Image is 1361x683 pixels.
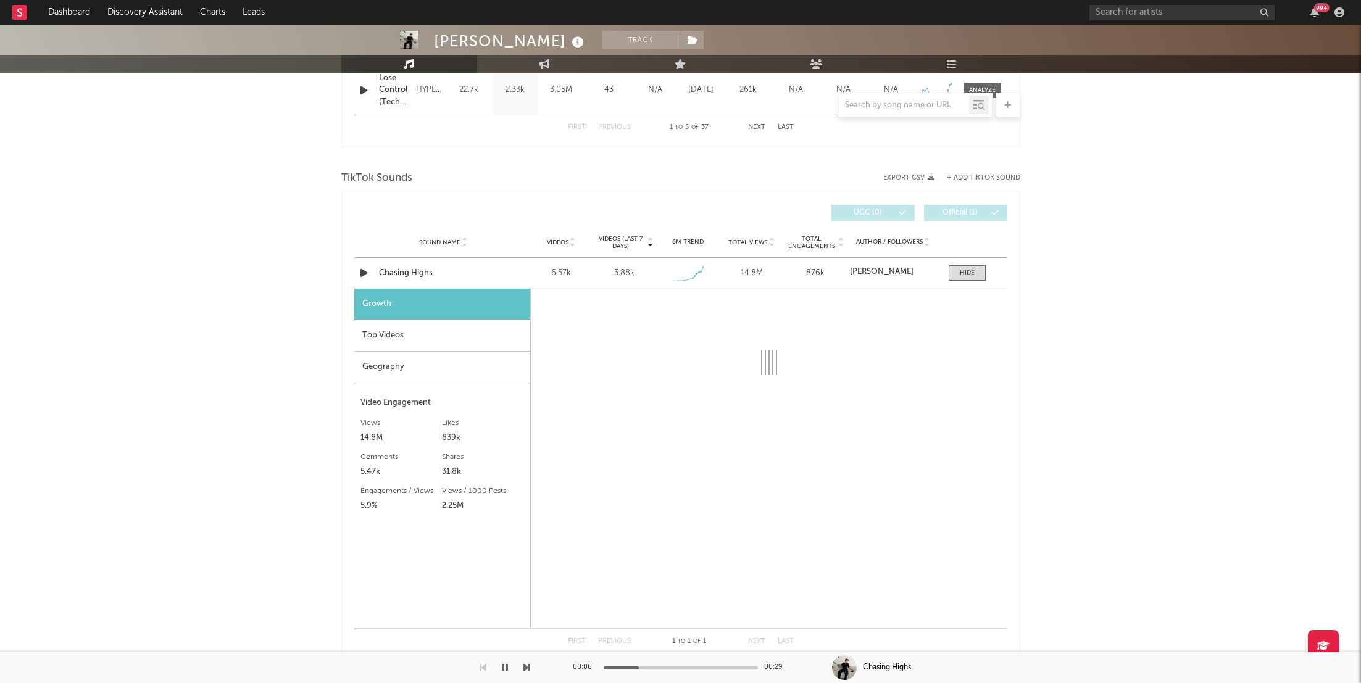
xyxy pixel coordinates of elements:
div: [PERSON_NAME] [434,31,587,51]
div: HYPERWAVE [416,83,442,97]
button: Official(1) [924,205,1007,221]
div: 6M Trend [659,238,717,247]
div: Views [360,416,443,431]
a: [PERSON_NAME] [850,268,936,276]
div: 5.47k [360,465,443,479]
button: + Add TikTok Sound [934,175,1020,181]
span: UGC ( 0 ) [839,209,896,217]
button: First [568,124,586,131]
span: to [678,639,685,644]
div: N/A [637,84,674,96]
button: Last [778,638,794,645]
div: N/A [823,84,864,96]
button: Next [748,638,765,645]
div: Engagements / Views [360,484,443,499]
span: Sound Name [419,239,460,246]
span: to [675,125,683,130]
div: Likes [442,416,524,431]
div: N/A [870,84,912,96]
span: Author / Followers [856,238,923,246]
div: 00:29 [764,660,789,675]
button: 99+ [1310,7,1319,17]
div: Video Engagement [360,395,524,410]
div: Geography [354,352,530,383]
strong: [PERSON_NAME] [850,268,914,276]
button: First [568,638,586,645]
span: of [691,125,699,130]
div: 3.05M [541,84,581,96]
div: 31.8k [442,465,524,479]
div: 3.88k [614,267,635,279]
div: [DATE] [680,84,722,96]
div: 14.8M [360,431,443,445]
span: Videos (last 7 days) [596,235,646,250]
div: Views / 1000 Posts [442,484,524,499]
div: 2.33k [495,84,535,96]
span: TikTok Sounds [341,171,412,186]
div: 43 [588,84,631,96]
div: 1 1 1 [656,634,723,649]
div: 876k [786,267,844,279]
div: 2.25M [442,499,524,513]
span: of [693,639,701,644]
button: UGC(0) [831,205,915,221]
button: Last [778,124,794,131]
div: Top Videos [354,320,530,352]
button: + Add TikTok Sound [947,175,1020,181]
span: Total Engagements [786,235,836,250]
div: 22.7k [449,84,489,96]
div: 99 + [1314,3,1330,12]
button: Next [748,124,765,131]
span: Total Views [728,239,767,246]
span: Official ( 1 ) [932,209,989,217]
div: Growth [354,289,530,320]
div: 6.57k [533,267,590,279]
div: 14.8M [723,267,780,279]
div: Chasing Highs [863,662,911,673]
button: Previous [598,638,631,645]
a: Chasing Highs [379,267,508,279]
button: Track [602,31,680,49]
span: Videos [547,239,568,246]
button: Previous [598,124,631,131]
input: Search by song name or URL [839,101,969,110]
div: 00:06 [573,660,597,675]
input: Search for artists [1089,5,1275,20]
div: Shares [442,450,524,465]
div: N/A [775,84,817,96]
div: 261k [728,84,769,96]
div: Comments [360,450,443,465]
button: Export CSV [883,174,934,181]
div: 5.9% [360,499,443,513]
div: 839k [442,431,524,445]
a: Lose Control (Techno Mix) [379,72,410,109]
div: 1 5 37 [656,120,723,135]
